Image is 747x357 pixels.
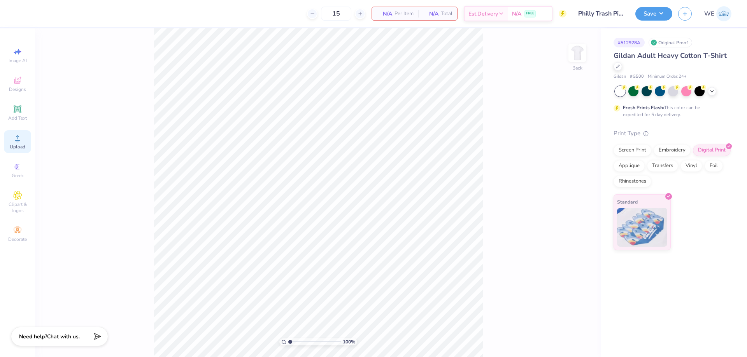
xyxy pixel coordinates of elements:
[614,73,626,80] span: Gildan
[614,51,727,60] span: Gildan Adult Heavy Cotton T-Shirt
[19,333,47,340] strong: Need help?
[614,176,651,187] div: Rhinestones
[617,208,667,247] img: Standard
[423,10,438,18] span: N/A
[704,6,731,21] a: WE
[570,45,585,61] img: Back
[512,10,521,18] span: N/A
[377,10,392,18] span: N/A
[441,10,452,18] span: Total
[321,7,351,21] input: – –
[716,6,731,21] img: Werrine Empeynado
[12,172,24,179] span: Greek
[395,10,414,18] span: Per Item
[630,73,644,80] span: # G500
[4,201,31,214] span: Clipart & logos
[47,333,80,340] span: Chat with us.
[635,7,672,21] button: Save
[623,104,719,118] div: This color can be expedited for 5 day delivery.
[705,160,723,172] div: Foil
[9,86,26,92] span: Designs
[617,198,638,206] span: Standard
[654,145,691,156] div: Embroidery
[8,236,27,242] span: Decorate
[649,38,692,47] div: Original Proof
[526,11,534,16] span: FREE
[468,10,498,18] span: Est. Delivery
[572,64,582,71] div: Back
[572,6,630,21] input: Untitled Design
[693,145,731,156] div: Digital Print
[8,115,27,121] span: Add Text
[10,144,25,150] span: Upload
[680,160,702,172] div: Vinyl
[623,104,664,111] strong: Fresh Prints Flash:
[614,38,645,47] div: # 512928A
[704,9,714,18] span: WE
[647,160,678,172] div: Transfers
[614,129,731,138] div: Print Type
[614,160,645,172] div: Applique
[648,73,687,80] span: Minimum Order: 24 +
[614,145,651,156] div: Screen Print
[9,57,27,64] span: Image AI
[343,338,355,345] span: 100 %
